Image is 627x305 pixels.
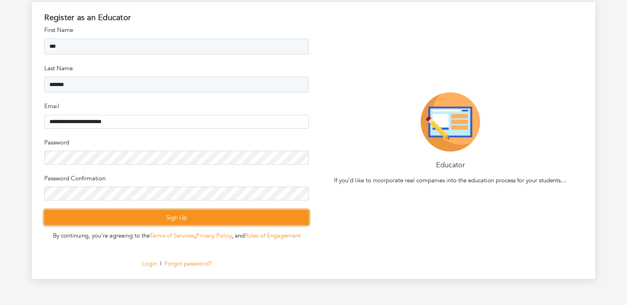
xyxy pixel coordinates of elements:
div: By continuing, you're agreeing to the , , and [44,231,309,240]
img: Educator-Icon-31d5a1e457ca3f5474c6b92ab10a5d5101c9f8fbafba7b88091835f1a8db102f.png [421,92,480,152]
a: Forgot password? [164,260,212,268]
span: | [160,260,161,268]
a: Terms of Services [150,232,195,240]
p: First Name [44,26,309,35]
p: If you’d like to incorporate real companies into the education process for your students… [318,176,583,185]
h1: Register as an Educator [44,13,309,22]
button: Sign Up [44,210,309,225]
p: Password Confirmation [44,174,309,183]
a: Login [142,260,157,268]
a: Privacy Policy [196,232,232,240]
p: Last Name [44,64,309,73]
a: Rules of Engagement [245,232,300,240]
p: Email [44,102,309,111]
p: Password [44,138,309,147]
h4: Educator [318,161,583,170]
